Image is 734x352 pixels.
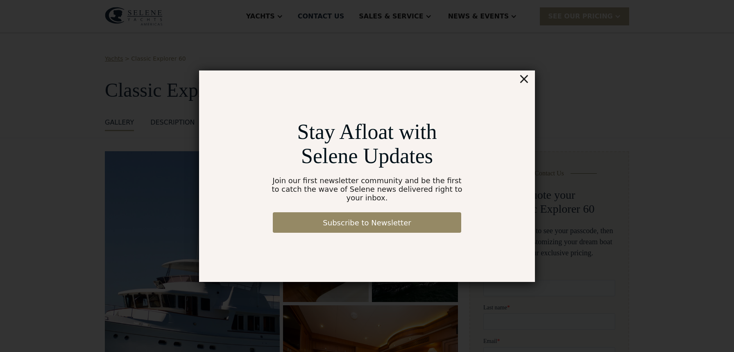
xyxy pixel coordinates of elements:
[9,333,98,339] strong: Yes, I’d like to receive SMS updates.
[267,120,466,168] div: Stay Afloat with Selene Updates
[2,333,127,346] span: Reply STOP to unsubscribe at any time.
[1,279,131,301] span: Tick the box below to receive occasional updates, exclusive offers, and VIP access via text message.
[267,176,466,202] div: Join our first newsletter community and be the first to catch the wave of Selene news delivered r...
[518,70,530,87] div: ×
[1,307,127,321] span: We respect your time - only the good stuff, never spam.
[2,332,7,338] input: Yes, I’d like to receive SMS updates.Reply STOP to unsubscribe at any time.
[273,212,461,233] a: Subscribe to Newsletter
